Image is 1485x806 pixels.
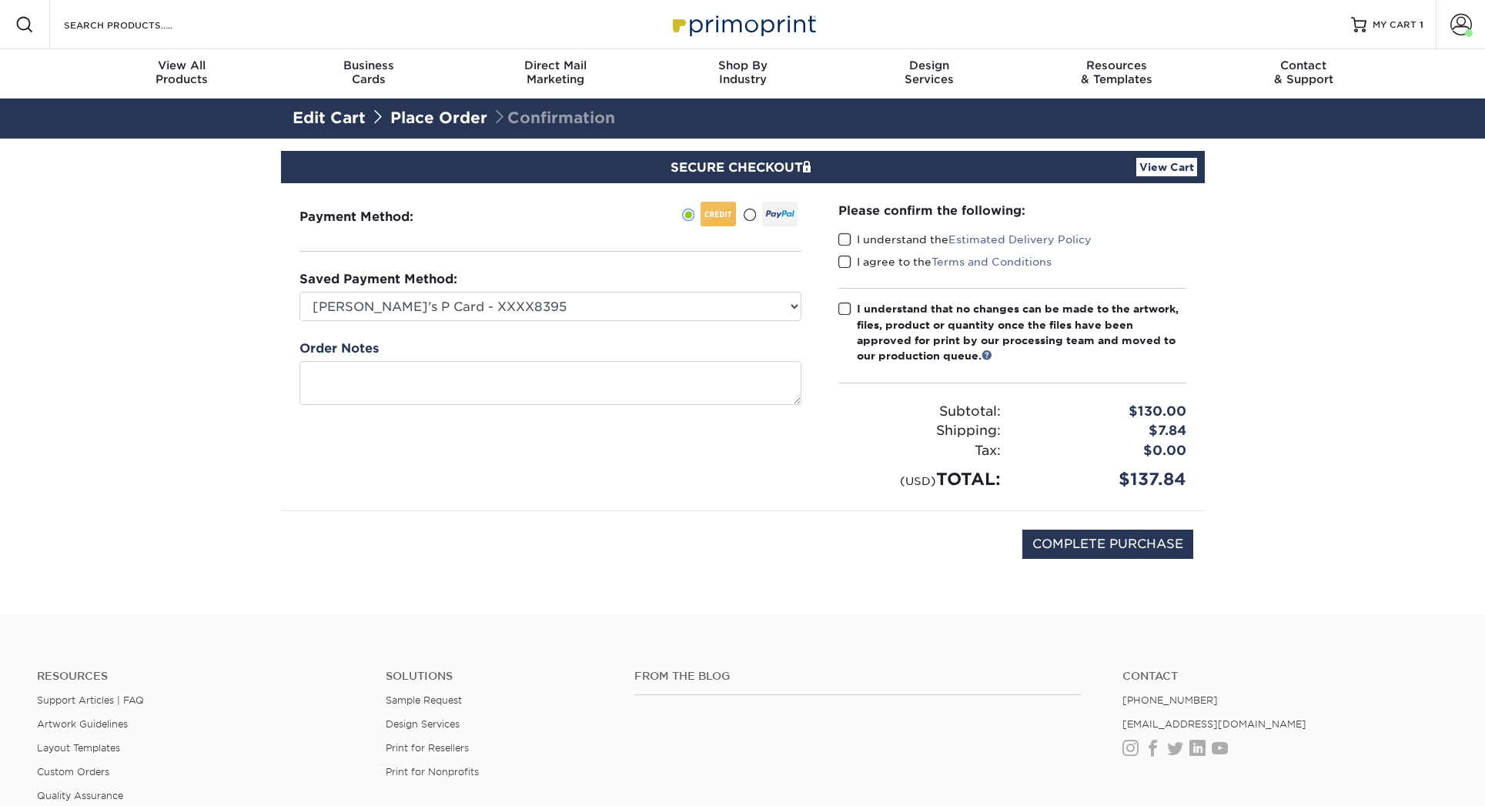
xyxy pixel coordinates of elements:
[1210,59,1397,72] span: Contact
[1122,670,1448,683] a: Contact
[827,421,1012,441] div: Shipping:
[386,742,469,754] a: Print for Resellers
[89,49,276,99] a: View AllProducts
[1012,402,1198,422] div: $130.00
[37,694,144,706] a: Support Articles | FAQ
[386,670,611,683] h4: Solutions
[857,301,1186,364] div: I understand that no changes can be made to the artwork, files, product or quantity once the file...
[1012,467,1198,492] div: $137.84
[1023,59,1210,72] span: Resources
[838,254,1052,269] label: I agree to the
[386,766,479,778] a: Print for Nonprofits
[1136,158,1197,176] a: View Cart
[649,49,836,99] a: Shop ByIndustry
[1210,49,1397,99] a: Contact& Support
[37,766,109,778] a: Custom Orders
[1012,441,1198,461] div: $0.00
[462,59,649,72] span: Direct Mail
[492,109,615,127] span: Confirmation
[1023,59,1210,86] div: & Templates
[1420,19,1423,30] span: 1
[838,232,1092,247] label: I understand the
[275,49,462,99] a: BusinessCards
[37,790,123,801] a: Quality Assurance
[931,256,1052,268] a: Terms and Conditions
[838,202,1186,219] div: Please confirm the following:
[89,59,276,72] span: View All
[62,15,212,34] input: SEARCH PRODUCTS.....
[666,8,820,41] img: Primoprint
[649,59,836,86] div: Industry
[462,59,649,86] div: Marketing
[827,441,1012,461] div: Tax:
[1210,59,1397,86] div: & Support
[1012,421,1198,441] div: $7.84
[836,49,1023,99] a: DesignServices
[386,694,462,706] a: Sample Request
[293,109,366,127] a: Edit Cart
[671,160,815,175] span: SECURE CHECKOUT
[89,59,276,86] div: Products
[37,742,120,754] a: Layout Templates
[948,233,1092,246] a: Estimated Delivery Policy
[1373,18,1416,32] span: MY CART
[900,474,936,487] small: (USD)
[299,209,451,224] h3: Payment Method:
[275,59,462,86] div: Cards
[1122,694,1218,706] a: [PHONE_NUMBER]
[1022,530,1193,559] input: COMPLETE PURCHASE
[827,402,1012,422] div: Subtotal:
[836,59,1023,86] div: Services
[275,59,462,72] span: Business
[1122,718,1306,730] a: [EMAIL_ADDRESS][DOMAIN_NAME]
[836,59,1023,72] span: Design
[37,718,128,730] a: Artwork Guidelines
[37,670,363,683] h4: Resources
[1023,49,1210,99] a: Resources& Templates
[634,670,1081,683] h4: From the Blog
[299,339,379,358] label: Order Notes
[299,270,457,289] label: Saved Payment Method:
[462,49,649,99] a: Direct MailMarketing
[390,109,487,127] a: Place Order
[649,59,836,72] span: Shop By
[827,467,1012,492] div: TOTAL:
[386,718,460,730] a: Design Services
